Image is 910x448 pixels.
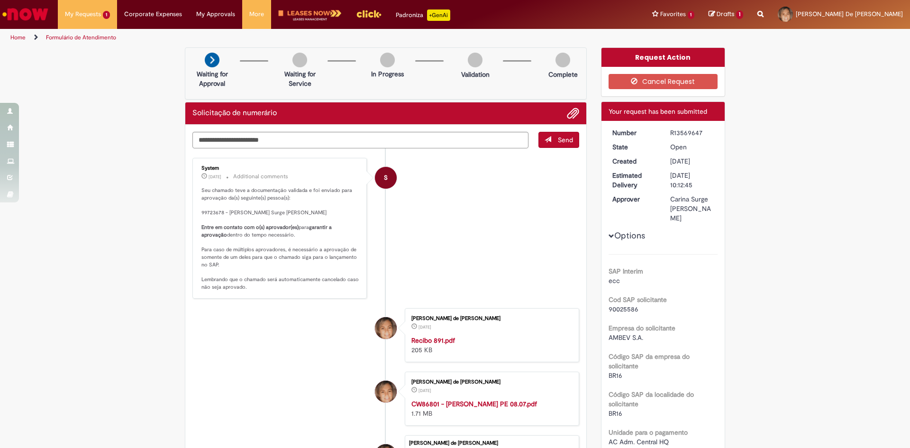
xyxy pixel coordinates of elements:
time: 26/09/2025 10:12:40 [670,157,690,165]
img: img-circle-grey.png [380,53,395,67]
p: Complete [548,70,578,79]
dt: State [605,142,664,152]
span: S [384,166,388,189]
small: Additional comments [233,173,288,181]
b: SAP Interim [609,267,643,275]
span: [DATE] [419,388,431,393]
span: Corporate Expenses [124,9,182,19]
b: Entre em contato com o(s) aprovador(es) [201,224,299,231]
span: My Approvals [196,9,235,19]
a: Formulário de Atendimento [46,34,116,41]
dt: Estimated Delivery [605,171,664,190]
a: Recibo 891.pdf [411,336,455,345]
b: Empresa do solicitante [609,324,675,332]
textarea: Type your message here... [192,132,528,148]
dt: Approver [605,194,664,204]
p: Waiting for Service [277,69,323,88]
span: [DATE] [209,174,221,180]
img: ServiceNow [1,5,50,24]
span: 1 [103,11,110,19]
div: Jaqueline de Cassia da Silva [375,317,397,339]
p: In Progress [371,69,404,79]
a: Home [10,34,26,41]
img: click_logo_yellow_360x200.png [356,7,382,21]
span: [DATE] [419,324,431,330]
div: 205 KB [411,336,569,355]
div: [PERSON_NAME] de [PERSON_NAME] [411,379,569,385]
div: Padroniza [396,9,450,21]
div: R13569647 [670,128,714,137]
button: Add attachments [567,107,579,119]
span: Your request has been submitted [609,107,707,116]
dt: Number [605,128,664,137]
b: Código SAP da empresa do solicitante [609,352,690,370]
img: logo-leases-transp-branco.png [278,9,342,21]
p: +GenAi [427,9,450,21]
time: 26/09/2025 09:01:25 [419,324,431,330]
div: 1.71 MB [411,399,569,418]
p: Validation [461,70,490,79]
time: 26/09/2025 09:00:50 [419,388,431,393]
img: img-circle-grey.png [292,53,307,67]
a: CW86801 - [PERSON_NAME] PE 08.07.pdf [411,400,537,408]
div: [DATE] 10:12:45 [670,171,714,190]
b: Código SAP da localidade do solicitante [609,390,694,408]
span: BR16 [609,371,622,380]
div: [PERSON_NAME] de [PERSON_NAME] [411,316,569,321]
b: Cod SAP solicitante [609,295,667,304]
span: Send [558,136,573,144]
div: System [375,167,397,189]
p: Waiting for Approval [189,69,235,88]
span: AMBEV S.A. [609,333,643,342]
img: arrow-next.png [205,53,219,67]
button: Send [538,132,579,148]
span: [DATE] [670,157,690,165]
img: img-circle-grey.png [555,53,570,67]
span: [PERSON_NAME] De [PERSON_NAME] [796,10,903,18]
span: 1 [688,11,695,19]
span: BR16 [609,409,622,418]
button: Cancel Request [609,74,718,89]
div: System [201,165,359,171]
div: Carina Surge [PERSON_NAME] [670,194,714,223]
ul: Page breadcrumbs [7,29,600,46]
span: AC Adm. Central HQ [609,438,669,446]
span: 90025586 [609,305,638,313]
div: Jaqueline de Cassia da Silva [375,381,397,402]
b: garantir a aprovação [201,224,333,238]
span: My Requests [65,9,101,19]
img: img-circle-grey.png [468,53,482,67]
h2: Solicitação de numerário Ticket history [192,109,277,118]
span: Favorites [660,9,686,19]
span: 1 [736,10,743,19]
dt: Created [605,156,664,166]
div: [PERSON_NAME] de [PERSON_NAME] [409,440,574,446]
span: More [249,9,264,19]
span: ecc [609,276,620,285]
div: 26/09/2025 10:12:40 [670,156,714,166]
div: Request Action [601,48,725,67]
p: Seu chamado teve a documentação validada e foi enviado para aprovação da(s) seguinte(s) pessoa(s)... [201,187,359,291]
a: Drafts [709,10,743,19]
time: 26/09/2025 19:34:14 [209,174,221,180]
b: Unidade para o pagamento [609,428,688,437]
div: Open [670,142,714,152]
span: Drafts [717,9,735,18]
